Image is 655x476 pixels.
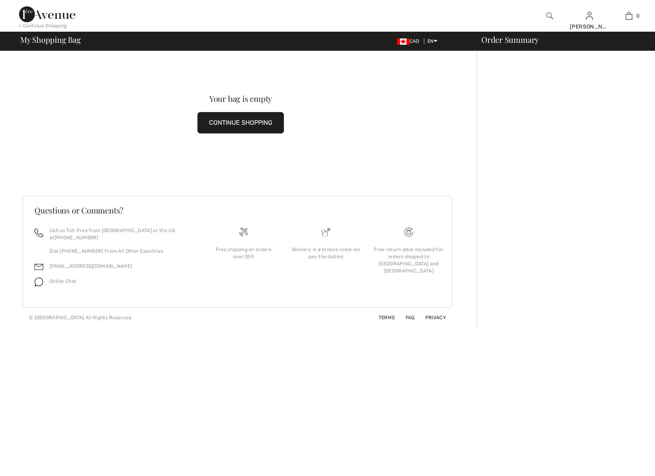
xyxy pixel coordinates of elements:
div: [PERSON_NAME] [570,23,609,31]
div: < Continue Shopping [19,22,67,29]
div: Free shipping on orders over $99 [209,246,278,260]
img: My Info [586,11,593,21]
div: Delivery is a breeze since we pay the duties! [291,246,361,260]
img: Free shipping on orders over $99 [404,228,413,236]
img: 1ère Avenue [19,6,75,22]
a: Privacy [416,315,446,320]
img: search the website [546,11,553,21]
span: Online Chat [50,278,77,284]
h3: Questions or Comments? [34,206,440,214]
a: 0 [609,11,648,21]
span: 0 [636,12,640,19]
div: Order Summary [472,36,650,44]
span: EN [427,38,437,44]
button: CONTINUE SHOPPING [197,112,284,133]
a: [EMAIL_ADDRESS][DOMAIN_NAME] [50,263,132,269]
div: Your bag is empty [44,95,437,103]
span: CAD [397,38,423,44]
img: Free shipping on orders over $99 [239,228,248,236]
img: call [34,228,43,237]
div: Free return label included for orders shipped to [GEOGRAPHIC_DATA] and [GEOGRAPHIC_DATA] [374,246,444,274]
a: FAQ [396,315,415,320]
img: email [34,263,43,271]
span: My Shopping Bag [20,36,81,44]
a: Terms [369,315,395,320]
img: My Bag [626,11,632,21]
a: [PHONE_NUMBER] [55,235,98,240]
div: © [GEOGRAPHIC_DATA] All Rights Reserved [29,314,132,321]
a: Sign In [586,12,593,19]
p: Call us Toll-Free from [GEOGRAPHIC_DATA] or the US at [50,227,193,241]
img: Canadian Dollar [397,38,410,45]
img: Delivery is a breeze since we pay the duties! [322,228,330,236]
p: Dial [PHONE_NUMBER] From All Other Countries [50,248,193,255]
img: chat [34,278,43,286]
